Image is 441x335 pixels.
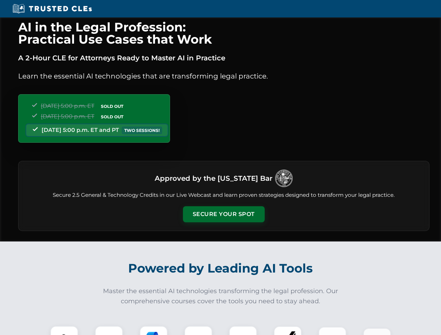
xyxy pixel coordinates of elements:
button: Secure Your Spot [183,206,265,222]
h1: AI in the Legal Profession: Practical Use Cases that Work [18,21,429,45]
span: SOLD OUT [98,103,126,110]
p: Secure 2.5 General & Technology Credits in our Live Webcast and learn proven strategies designed ... [27,191,421,199]
p: Master the essential AI technologies transforming the legal profession. Our comprehensive courses... [98,286,343,306]
img: Trusted CLEs [10,3,94,14]
p: A 2-Hour CLE for Attorneys Ready to Master AI in Practice [18,52,429,64]
img: Logo [275,170,293,187]
p: Learn the essential AI technologies that are transforming legal practice. [18,70,429,82]
span: SOLD OUT [98,113,126,120]
span: [DATE] 5:00 p.m. ET [41,103,94,109]
span: [DATE] 5:00 p.m. ET [41,113,94,120]
h3: Approved by the [US_STATE] Bar [155,172,272,185]
h2: Powered by Leading AI Tools [27,256,414,281]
